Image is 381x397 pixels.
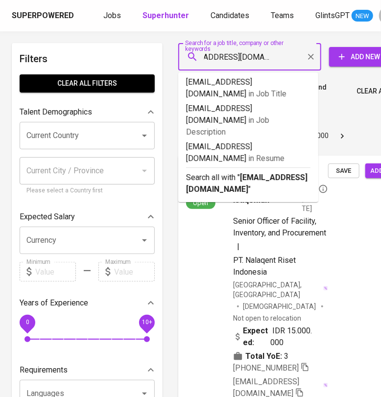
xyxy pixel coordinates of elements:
[352,11,373,21] span: NEW
[103,11,121,20] span: Jobs
[328,163,359,179] button: Save
[12,10,76,22] a: Superpowered
[186,173,308,194] b: [EMAIL_ADDRESS][DOMAIN_NAME]
[315,10,373,22] a: GlintsGPT NEW
[233,325,312,349] div: IDR 15.000.000
[20,207,155,227] div: Expected Salary
[243,325,271,349] b: Expected:
[186,172,310,195] p: Search all with " "
[143,10,191,22] a: Superhunter
[271,11,294,20] span: Teams
[318,184,328,194] svg: By Batam recruiter
[142,319,152,326] span: 10+
[233,256,296,277] span: PT. Nalaqent Riset Indonesia
[333,165,355,177] span: Save
[138,234,151,247] button: Open
[20,360,155,380] div: Requirements
[20,74,155,93] button: Clear All filters
[334,128,350,144] button: Go to next page
[233,363,299,373] span: [PHONE_NUMBER]
[304,50,318,64] button: Clear
[315,11,350,20] span: GlintsGPT
[233,280,328,300] div: [GEOGRAPHIC_DATA], [GEOGRAPHIC_DATA]
[248,89,286,98] span: in Job Title
[323,286,328,291] img: magic_wand.svg
[35,262,76,281] input: Value
[243,302,317,311] span: [DEMOGRAPHIC_DATA]
[20,51,155,67] h6: Filters
[248,154,285,163] span: in Resume
[12,10,74,22] div: Superpowered
[186,76,310,100] p: [EMAIL_ADDRESS][DOMAIN_NAME]
[186,103,310,138] p: [EMAIL_ADDRESS][DOMAIN_NAME]
[237,241,239,253] span: |
[20,297,88,309] p: Years of Experience
[245,350,282,362] b: Total YoE:
[20,293,155,313] div: Years of Experience
[20,106,92,118] p: Talent Demographics
[20,364,68,376] p: Requirements
[20,102,155,122] div: Talent Demographics
[284,350,288,362] span: 3
[114,262,155,281] input: Value
[211,10,251,22] a: Candidates
[143,11,189,20] b: Superhunter
[186,141,310,164] p: [EMAIL_ADDRESS][DOMAIN_NAME]
[25,319,29,326] span: 0
[27,77,147,90] span: Clear All filters
[310,128,332,144] button: Go to page 1000
[103,10,123,22] a: Jobs
[211,11,249,20] span: Candidates
[233,216,326,237] span: Senior Officer of Facility, Inventory, and Procurement
[26,186,148,196] p: Please select a Country first
[138,129,151,142] button: Open
[323,383,328,388] img: magic_wand.svg
[233,313,301,323] p: Not open to relocation
[271,10,296,22] a: Teams
[20,211,75,223] p: Expected Salary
